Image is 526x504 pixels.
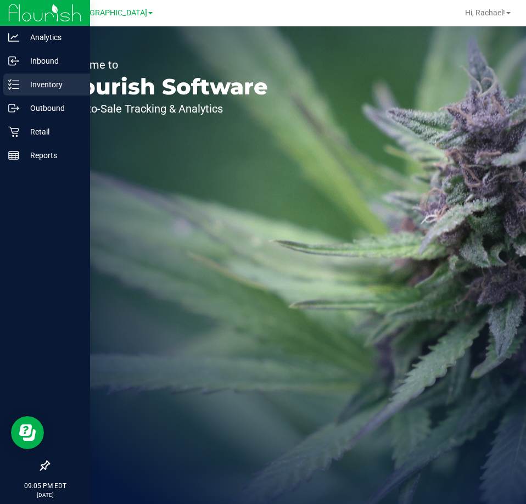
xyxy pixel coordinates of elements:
[19,54,85,68] p: Inbound
[19,102,85,115] p: Outbound
[8,150,19,161] inline-svg: Reports
[19,125,85,138] p: Retail
[8,55,19,66] inline-svg: Inbound
[8,103,19,114] inline-svg: Outbound
[19,31,85,44] p: Analytics
[8,79,19,90] inline-svg: Inventory
[465,8,505,17] span: Hi, Rachael!
[5,491,85,499] p: [DATE]
[8,126,19,137] inline-svg: Retail
[19,149,85,162] p: Reports
[8,32,19,43] inline-svg: Analytics
[72,8,147,18] span: [GEOGRAPHIC_DATA]
[59,76,268,98] p: Flourish Software
[59,103,268,114] p: Seed-to-Sale Tracking & Analytics
[11,416,44,449] iframe: Resource center
[19,78,85,91] p: Inventory
[5,481,85,491] p: 09:05 PM EDT
[59,59,268,70] p: Welcome to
